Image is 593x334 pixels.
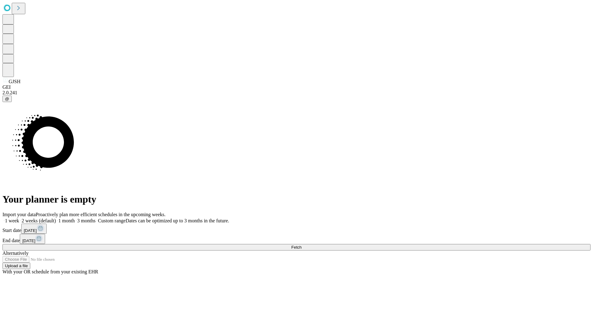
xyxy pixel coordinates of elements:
span: Custom range [98,218,125,223]
span: 3 months [77,218,95,223]
button: [DATE] [21,224,47,234]
div: End date [2,234,591,244]
button: Upload a file [2,263,30,269]
button: Fetch [2,244,591,250]
span: @ [5,96,9,101]
div: 2.0.241 [2,90,591,96]
span: 2 weeks (default) [22,218,56,223]
span: GJSH [9,79,20,84]
span: 1 month [58,218,75,223]
span: 1 week [5,218,19,223]
span: [DATE] [24,228,37,233]
span: Dates can be optimized up to 3 months in the future. [126,218,229,223]
div: Start date [2,224,591,234]
button: @ [2,96,12,102]
h1: Your planner is empty [2,194,591,205]
span: Alternatively [2,250,28,256]
button: [DATE] [20,234,45,244]
span: Proactively plan more efficient schedules in the upcoming weeks. [36,212,166,217]
span: With your OR schedule from your existing EHR [2,269,98,274]
span: Import your data [2,212,36,217]
div: GEI [2,84,591,90]
span: [DATE] [22,238,35,243]
span: Fetch [291,245,301,250]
